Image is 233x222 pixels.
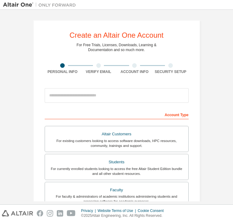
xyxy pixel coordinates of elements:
[2,210,33,217] img: altair_logo.svg
[49,186,185,194] div: Faculty
[81,69,117,74] div: Verify Email
[77,43,156,52] div: For Free Trials, Licenses, Downloads, Learning & Documentation and so much more.
[49,166,185,176] div: For currently enrolled students looking to access the free Altair Student Edition bundle and all ...
[138,208,167,213] div: Cookie Consent
[81,213,167,218] p: © 2025 Altair Engineering, Inc. All Rights Reserved.
[3,2,79,8] img: Altair One
[47,210,53,217] img: instagram.svg
[49,130,185,138] div: Altair Customers
[81,208,98,213] div: Privacy
[57,210,63,217] img: linkedin.svg
[49,194,185,204] div: For faculty & administrators of academic institutions administering students and accessing softwa...
[45,109,189,119] div: Account Type
[98,208,138,213] div: Website Terms of Use
[152,69,189,74] div: Security Setup
[117,69,153,74] div: Account Info
[45,69,81,74] div: Personal Info
[49,158,185,166] div: Students
[67,210,76,217] img: youtube.svg
[49,138,185,148] div: For existing customers looking to access software downloads, HPC resources, community, trainings ...
[37,210,43,217] img: facebook.svg
[70,32,164,39] div: Create an Altair One Account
